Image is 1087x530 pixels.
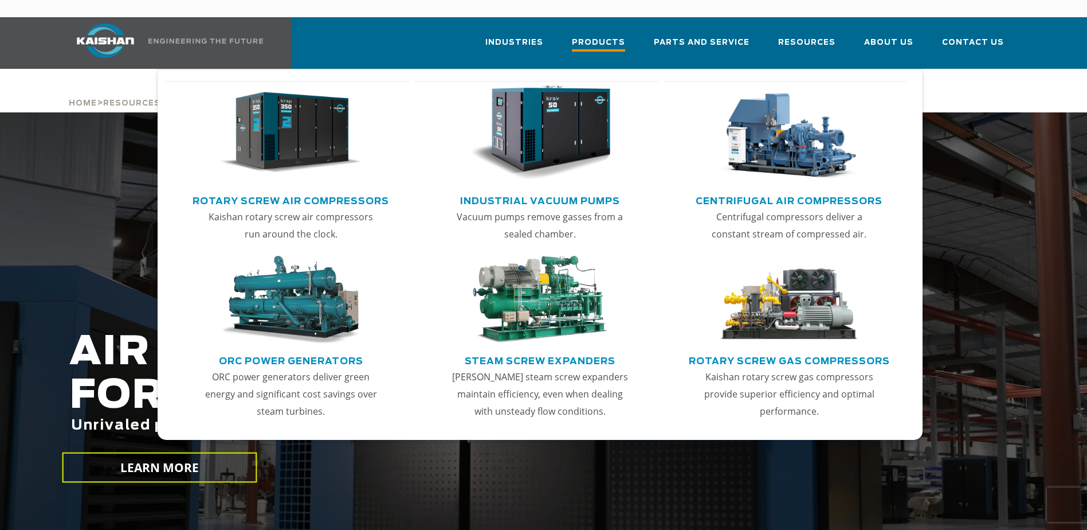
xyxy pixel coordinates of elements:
a: About Us [864,28,913,67]
div: > > [69,69,194,112]
span: Products [572,36,625,52]
p: Vacuum pumps remove gasses from a sealed chamber. [450,208,629,243]
a: Rotary Screw Air Compressors [193,191,389,208]
span: Contact Us [942,36,1004,49]
span: Resources [103,100,160,107]
a: ORC Power Generators [219,351,363,368]
img: Engineering the future [148,38,263,44]
a: Industries [485,28,543,67]
span: Parts and Service [654,36,749,49]
a: Contact Us [942,28,1004,67]
a: Resources [103,98,160,108]
img: thumb-Steam-Screw-Expanders [469,256,610,344]
img: thumb-ORC-Power-Generators [220,256,361,344]
h2: AIR COMPRESSORS FOR THE [69,331,858,469]
p: Kaishan rotary screw gas compressors provide superior efficiency and optimal performance. [700,368,878,420]
a: LEARN MORE [62,453,257,483]
a: Centrifugal Air Compressors [696,191,882,208]
a: Industrial Vacuum Pumps [460,191,620,208]
p: ORC power generators deliver green energy and significant cost savings over steam turbines. [202,368,380,420]
img: thumb-Centrifugal-Air-Compressors [719,85,860,181]
a: Kaishan USA [62,17,265,69]
span: Home [69,100,97,107]
img: thumb-Industrial-Vacuum-Pumps [469,85,610,181]
img: kaishan logo [62,24,148,58]
p: Centrifugal compressors deliver a constant stream of compressed air. [700,208,878,243]
span: Resources [778,36,835,49]
a: Steam Screw Expanders [465,351,615,368]
img: thumb-Rotary-Screw-Gas-Compressors [719,256,860,344]
p: Kaishan rotary screw air compressors run around the clock. [202,208,380,243]
a: Rotary Screw Gas Compressors [689,351,890,368]
a: Products [572,28,625,69]
a: Home [69,98,97,108]
p: [PERSON_NAME] steam screw expanders maintain efficiency, even when dealing with unsteady flow con... [450,368,629,420]
span: LEARN MORE [120,459,199,476]
span: Unrivaled performance with up to 35% energy cost savings. [71,419,562,432]
span: Industries [485,36,543,49]
a: Resources [778,28,835,67]
img: thumb-Rotary-Screw-Air-Compressors [220,85,361,181]
a: Parts and Service [654,28,749,67]
span: About Us [864,36,913,49]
